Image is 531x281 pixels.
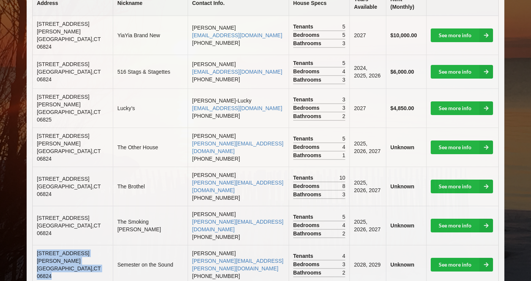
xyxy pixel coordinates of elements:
[342,135,345,142] span: 5
[293,252,315,260] span: Tenants
[113,55,188,88] td: 516 Stags & Stagettes
[293,112,323,120] span: Bathrooms
[431,258,493,272] a: See more info
[293,230,323,237] span: Bathrooms
[342,221,345,229] span: 4
[340,174,346,182] span: 10
[113,88,188,128] td: Lucky’s
[431,65,493,79] a: See more info
[37,223,101,236] span: [GEOGRAPHIC_DATA] , CT 06824
[431,180,493,193] a: See more info
[293,96,315,103] span: Tenants
[113,167,188,206] td: The Brothel
[342,68,345,75] span: 4
[431,219,493,232] a: See more info
[293,213,315,221] span: Tenants
[342,230,345,237] span: 2
[342,269,345,276] span: 2
[293,269,323,276] span: Bathrooms
[390,144,414,150] b: Unknown
[349,16,386,55] td: 2027
[293,143,321,151] span: Bedrooms
[192,258,283,272] a: [PERSON_NAME][EMAIL_ADDRESS][PERSON_NAME][DOMAIN_NAME]
[188,88,289,128] td: [PERSON_NAME]-Lucky [PHONE_NUMBER]
[342,143,345,151] span: 4
[188,206,289,245] td: [PERSON_NAME] [PHONE_NUMBER]
[342,39,345,47] span: 3
[342,76,345,84] span: 3
[188,16,289,55] td: [PERSON_NAME] [PHONE_NUMBER]
[293,191,323,198] span: Bathrooms
[192,180,283,193] a: [PERSON_NAME][EMAIL_ADDRESS][DOMAIN_NAME]
[349,206,386,245] td: 2025, 2026, 2027
[293,260,321,268] span: Bedrooms
[37,69,101,82] span: [GEOGRAPHIC_DATA] , CT 06824
[390,32,417,38] b: $10,000.00
[431,140,493,154] a: See more info
[349,128,386,167] td: 2025, 2026, 2027
[192,105,282,111] a: [EMAIL_ADDRESS][DOMAIN_NAME]
[37,94,89,107] span: [STREET_ADDRESS][PERSON_NAME]
[293,182,321,190] span: Bedrooms
[37,176,89,182] span: [STREET_ADDRESS]
[37,109,101,123] span: [GEOGRAPHIC_DATA] , CT 06825
[113,16,188,55] td: YiaYia Brand New
[431,28,493,42] a: See more info
[113,206,188,245] td: The Smoking [PERSON_NAME]
[342,59,345,67] span: 5
[192,219,283,232] a: [PERSON_NAME][EMAIL_ADDRESS][DOMAIN_NAME]
[342,23,345,30] span: 5
[293,135,315,142] span: Tenants
[37,36,101,50] span: [GEOGRAPHIC_DATA] , CT 06824
[342,252,345,260] span: 4
[293,39,323,47] span: Bathrooms
[342,260,345,268] span: 3
[293,23,315,30] span: Tenants
[342,112,345,120] span: 2
[342,31,345,39] span: 5
[293,31,321,39] span: Bedrooms
[37,215,89,221] span: [STREET_ADDRESS]
[349,167,386,206] td: 2025, 2026, 2027
[342,182,345,190] span: 8
[293,174,315,182] span: Tenants
[37,148,101,162] span: [GEOGRAPHIC_DATA] , CT 06824
[342,152,345,159] span: 1
[192,32,282,38] a: [EMAIL_ADDRESS][DOMAIN_NAME]
[37,61,89,67] span: [STREET_ADDRESS]
[293,152,323,159] span: Bathrooms
[431,101,493,115] a: See more info
[192,69,282,75] a: [EMAIL_ADDRESS][DOMAIN_NAME]
[390,183,414,189] b: Unknown
[293,76,323,84] span: Bathrooms
[293,59,315,67] span: Tenants
[342,191,345,198] span: 3
[113,128,188,167] td: The Other House
[390,105,414,111] b: $4,850.00
[342,213,345,221] span: 5
[37,250,89,264] span: [STREET_ADDRESS][PERSON_NAME]
[390,69,414,75] b: $6,000.00
[342,96,345,103] span: 3
[37,183,101,197] span: [GEOGRAPHIC_DATA] , CT 06824
[293,104,321,112] span: Bedrooms
[188,128,289,167] td: [PERSON_NAME] [PHONE_NUMBER]
[349,88,386,128] td: 2027
[293,68,321,75] span: Bedrooms
[390,223,414,229] b: Unknown
[37,21,89,35] span: [STREET_ADDRESS][PERSON_NAME]
[192,140,283,154] a: [PERSON_NAME][EMAIL_ADDRESS][DOMAIN_NAME]
[342,104,345,112] span: 3
[390,262,414,268] b: Unknown
[293,221,321,229] span: Bedrooms
[188,167,289,206] td: [PERSON_NAME] [PHONE_NUMBER]
[188,55,289,88] td: [PERSON_NAME] [PHONE_NUMBER]
[37,265,101,279] span: [GEOGRAPHIC_DATA] , CT 06824
[37,133,89,147] span: [STREET_ADDRESS][PERSON_NAME]
[349,55,386,88] td: 2024, 2025, 2026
